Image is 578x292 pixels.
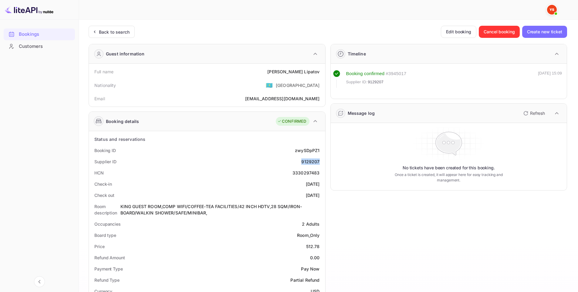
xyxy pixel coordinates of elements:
div: Message log [348,110,375,116]
div: [DATE] [306,181,320,187]
div: Customers [19,43,72,50]
a: Bookings [4,28,75,40]
span: United States [266,80,273,91]
div: 2 Adults [302,221,319,227]
div: Refund Type [94,277,120,283]
div: 0.00 [310,254,320,261]
p: Once a ticket is created, it will appear here for easy tracking and management. [385,172,512,183]
div: Back to search [99,29,130,35]
div: Price [94,243,105,250]
div: 3330297483 [292,170,320,176]
span: Supplier ID: [346,79,367,85]
a: Customers [4,41,75,52]
div: Board type [94,232,116,238]
div: Booking details [106,118,139,124]
div: [DATE] 15:09 [538,70,562,88]
div: Guest information [106,51,145,57]
div: KING GUEST ROOM,COMP WIFI/COFFEE-TEA FACILITIES/42 INCH HDTV,28 SQM/IRON-BOARD/WALKIN SHOWER/SAFE... [120,203,320,216]
div: Pay Now [301,266,319,272]
img: Yandex Support [547,5,557,15]
button: Collapse navigation [34,276,45,287]
div: Booking confirmed [346,70,385,77]
div: Status and reservations [94,136,145,142]
p: Refresh [530,110,545,116]
div: 9129207 [301,158,319,165]
div: Email [94,95,105,102]
div: CONFIRMED [277,118,306,124]
div: Check-in [94,181,112,187]
div: Occupancies [94,221,121,227]
div: Full name [94,68,113,75]
div: Supplier ID [94,158,117,165]
button: Edit booking [441,26,476,38]
div: Nationality [94,82,116,88]
img: LiteAPI logo [5,5,53,15]
div: Room description [94,203,120,216]
div: # 3945017 [386,70,406,77]
div: [EMAIL_ADDRESS][DOMAIN_NAME] [245,95,319,102]
div: Partial Refund [290,277,319,283]
div: Refund Amount [94,254,125,261]
div: [GEOGRAPHIC_DATA] [276,82,320,88]
div: Check out [94,192,114,198]
p: No tickets have been created for this booking. [403,165,495,171]
div: Booking ID [94,147,116,154]
button: Create new ticket [522,26,567,38]
span: 9129207 [368,79,384,85]
button: Refresh [520,108,547,118]
div: HCN [94,170,104,176]
div: [PERSON_NAME] Lipatov [267,68,319,75]
div: [DATE] [306,192,320,198]
button: Cancel booking [479,26,520,38]
div: zwySDpPZ1 [295,147,319,154]
div: Bookings [19,31,72,38]
div: 512.78 [306,243,320,250]
div: Room_Only [297,232,319,238]
div: Timeline [348,51,366,57]
div: Payment Type [94,266,123,272]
